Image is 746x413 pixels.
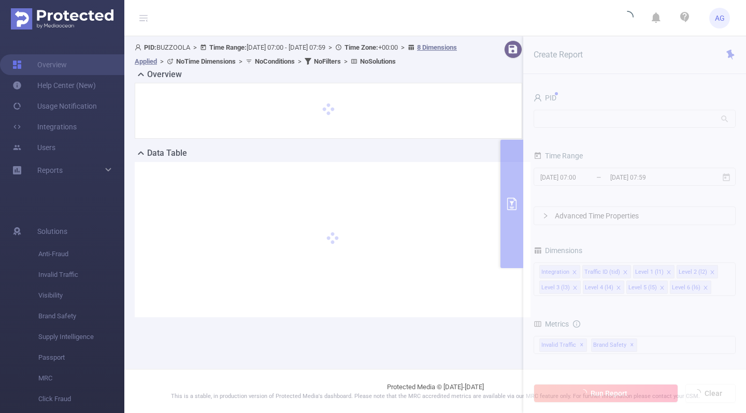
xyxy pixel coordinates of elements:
[12,116,77,137] a: Integrations
[295,57,305,65] span: >
[11,8,113,30] img: Protected Media
[314,57,341,65] b: No Filters
[37,160,63,181] a: Reports
[38,347,124,368] span: Passport
[398,43,408,51] span: >
[12,96,97,116] a: Usage Notification
[255,57,295,65] b: No Conditions
[37,221,67,242] span: Solutions
[345,43,378,51] b: Time Zone:
[715,8,725,28] span: AG
[236,57,246,65] span: >
[190,43,200,51] span: >
[360,57,396,65] b: No Solutions
[38,285,124,306] span: Visibility
[37,166,63,174] span: Reports
[38,327,124,347] span: Supply Intelligence
[38,306,124,327] span: Brand Safety
[135,43,457,65] span: BUZZOOLA [DATE] 07:00 - [DATE] 07:59 +00:00
[38,389,124,409] span: Click Fraud
[147,68,182,81] h2: Overview
[209,43,247,51] b: Time Range:
[124,369,746,413] footer: Protected Media © [DATE]-[DATE]
[38,368,124,389] span: MRC
[12,137,55,158] a: Users
[144,43,156,51] b: PID:
[38,264,124,285] span: Invalid Traffic
[157,57,167,65] span: >
[147,147,187,159] h2: Data Table
[135,44,144,51] i: icon: user
[150,392,720,401] p: This is a stable, in production version of Protected Media's dashboard. Please note that the MRC ...
[12,54,67,75] a: Overview
[621,11,634,25] i: icon: loading
[12,75,96,96] a: Help Center (New)
[38,244,124,264] span: Anti-Fraud
[176,57,236,65] b: No Time Dimensions
[325,43,335,51] span: >
[341,57,351,65] span: >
